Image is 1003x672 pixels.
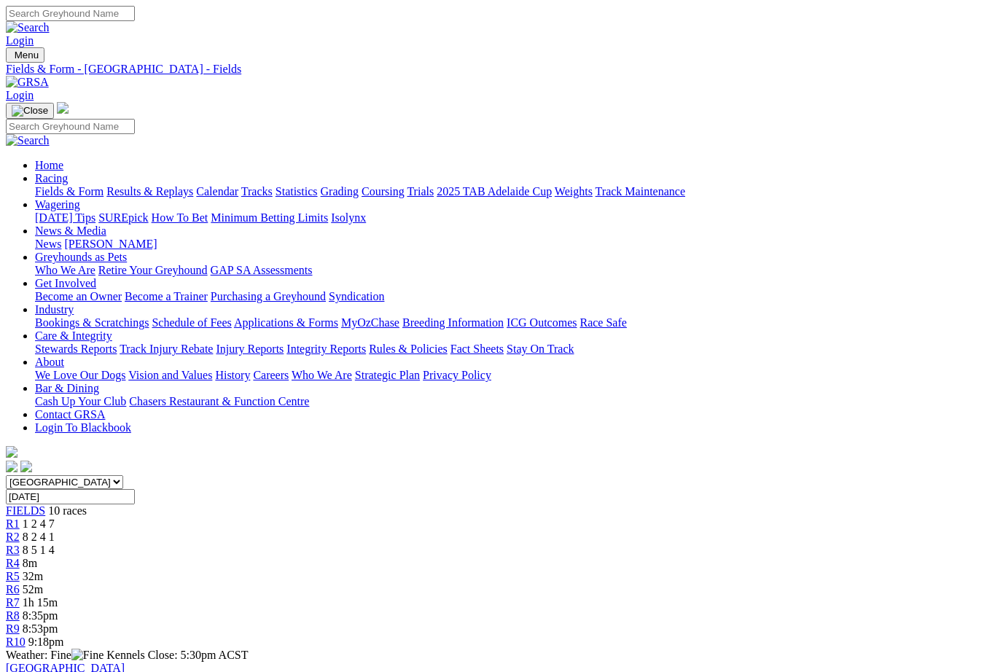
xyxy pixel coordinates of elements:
[507,316,577,329] a: ICG Outcomes
[35,277,96,289] a: Get Involved
[211,290,326,302] a: Purchasing a Greyhound
[35,159,63,171] a: Home
[23,622,58,635] span: 8:53pm
[6,609,20,622] span: R8
[329,290,384,302] a: Syndication
[211,264,313,276] a: GAP SA Assessments
[23,609,58,622] span: 8:35pm
[6,583,20,595] a: R6
[35,408,105,421] a: Contact GRSA
[23,517,55,530] span: 1 2 4 7
[35,211,997,224] div: Wagering
[12,105,48,117] img: Close
[6,596,20,609] a: R7
[35,224,106,237] a: News & Media
[234,316,338,329] a: Applications & Forms
[129,395,309,407] a: Chasers Restaurant & Function Centre
[331,211,366,224] a: Isolynx
[6,544,20,556] span: R3
[6,119,135,134] input: Search
[35,264,997,277] div: Greyhounds as Pets
[128,369,212,381] a: Vision and Values
[276,185,318,198] a: Statistics
[35,316,997,329] div: Industry
[35,369,125,381] a: We Love Our Dogs
[6,34,34,47] a: Login
[35,290,997,303] div: Get Involved
[106,649,248,661] span: Kennels Close: 5:30pm ACST
[241,185,273,198] a: Tracks
[6,76,49,89] img: GRSA
[6,446,17,458] img: logo-grsa-white.png
[71,649,104,662] img: Fine
[35,185,104,198] a: Fields & Form
[6,89,34,101] a: Login
[23,583,43,595] span: 52m
[6,489,135,504] input: Select date
[437,185,552,198] a: 2025 TAB Adelaide Cup
[6,517,20,530] a: R1
[35,303,74,316] a: Industry
[23,531,55,543] span: 8 2 4 1
[120,343,213,355] a: Track Injury Rebate
[20,461,32,472] img: twitter.svg
[6,21,50,34] img: Search
[362,185,405,198] a: Coursing
[23,596,58,609] span: 1h 15m
[507,343,574,355] a: Stay On Track
[35,198,80,211] a: Wagering
[35,316,149,329] a: Bookings & Scratchings
[35,343,997,356] div: Care & Integrity
[23,557,37,569] span: 8m
[407,185,434,198] a: Trials
[35,238,997,251] div: News & Media
[35,211,95,224] a: [DATE] Tips
[35,251,127,263] a: Greyhounds as Pets
[152,211,208,224] a: How To Bet
[196,185,238,198] a: Calendar
[35,185,997,198] div: Racing
[48,504,87,517] span: 10 races
[35,421,131,434] a: Login To Blackbook
[423,369,491,381] a: Privacy Policy
[64,238,157,250] a: [PERSON_NAME]
[6,570,20,582] span: R5
[57,102,69,114] img: logo-grsa-white.png
[23,544,55,556] span: 8 5 1 4
[6,63,997,76] div: Fields & Form - [GEOGRAPHIC_DATA] - Fields
[28,636,64,648] span: 9:18pm
[292,369,352,381] a: Who We Are
[579,316,626,329] a: Race Safe
[35,290,122,302] a: Become an Owner
[23,570,43,582] span: 32m
[6,649,106,661] span: Weather: Fine
[106,185,193,198] a: Results & Replays
[341,316,399,329] a: MyOzChase
[6,103,54,119] button: Toggle navigation
[6,134,50,147] img: Search
[6,622,20,635] a: R9
[6,504,45,517] a: FIELDS
[6,6,135,21] input: Search
[369,343,448,355] a: Rules & Policies
[6,47,44,63] button: Toggle navigation
[402,316,504,329] a: Breeding Information
[6,531,20,543] span: R2
[35,264,95,276] a: Who We Are
[211,211,328,224] a: Minimum Betting Limits
[6,557,20,569] a: R4
[98,211,148,224] a: SUREpick
[15,50,39,60] span: Menu
[35,343,117,355] a: Stewards Reports
[253,369,289,381] a: Careers
[35,238,61,250] a: News
[125,290,208,302] a: Become a Trainer
[98,264,208,276] a: Retire Your Greyhound
[35,395,997,408] div: Bar & Dining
